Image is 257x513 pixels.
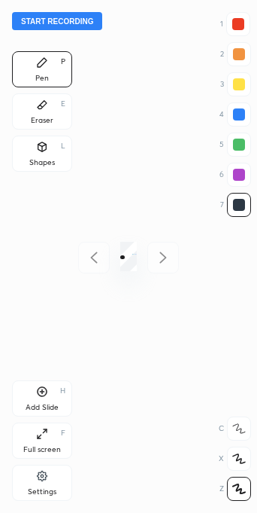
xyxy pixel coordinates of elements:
div: X [219,447,251,471]
div: Settings [28,488,56,496]
div: Add Slide [26,404,59,411]
div: 6 [219,163,251,187]
button: Start recording [12,12,102,30]
div: P [61,58,65,66]
div: 2 [220,42,251,66]
div: Z [219,477,251,501]
div: Pen [35,75,49,82]
div: 4 [219,102,251,127]
div: L [61,142,65,150]
div: H [60,387,65,395]
div: Full screen [23,446,61,453]
div: Shapes [29,159,55,166]
div: E [61,100,65,108]
div: 1 [220,12,250,36]
div: Eraser [31,117,53,124]
div: F [61,429,65,437]
div: 5 [219,133,251,157]
div: 7 [220,193,251,217]
div: C [219,417,251,441]
div: 3 [220,72,251,96]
